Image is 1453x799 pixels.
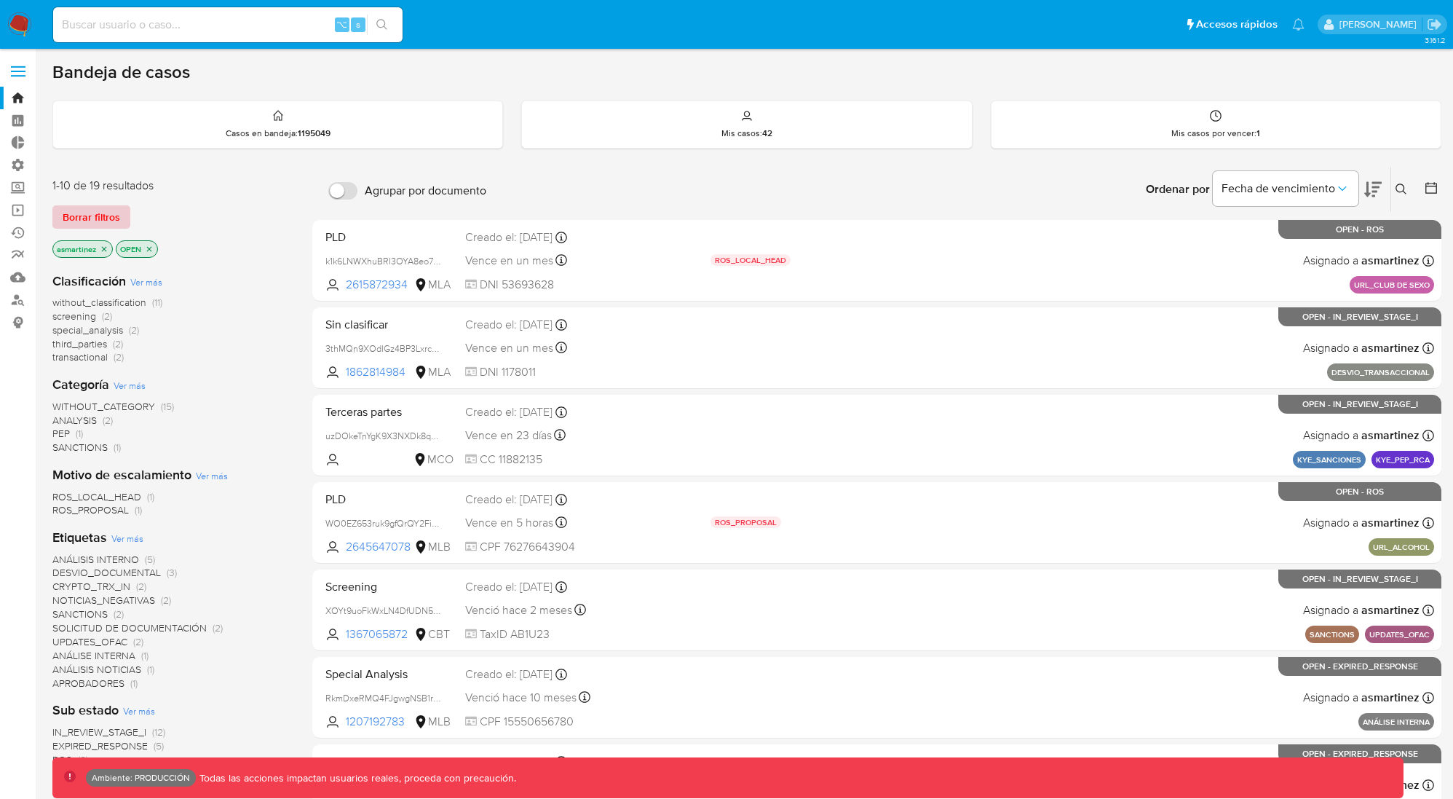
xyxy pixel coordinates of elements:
p: Todas las acciones impactan usuarios reales, proceda con precaución. [196,771,516,785]
p: Ambiente: PRODUCCIÓN [92,775,190,781]
span: ⌥ [336,17,347,31]
button: search-icon [367,15,397,35]
span: Accesos rápidos [1196,17,1278,32]
span: s [356,17,360,31]
p: leidy.martinez@mercadolibre.com.co [1339,17,1422,31]
a: Notificaciones [1292,18,1304,31]
input: Buscar usuario o caso... [53,15,403,34]
a: Salir [1427,17,1442,32]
